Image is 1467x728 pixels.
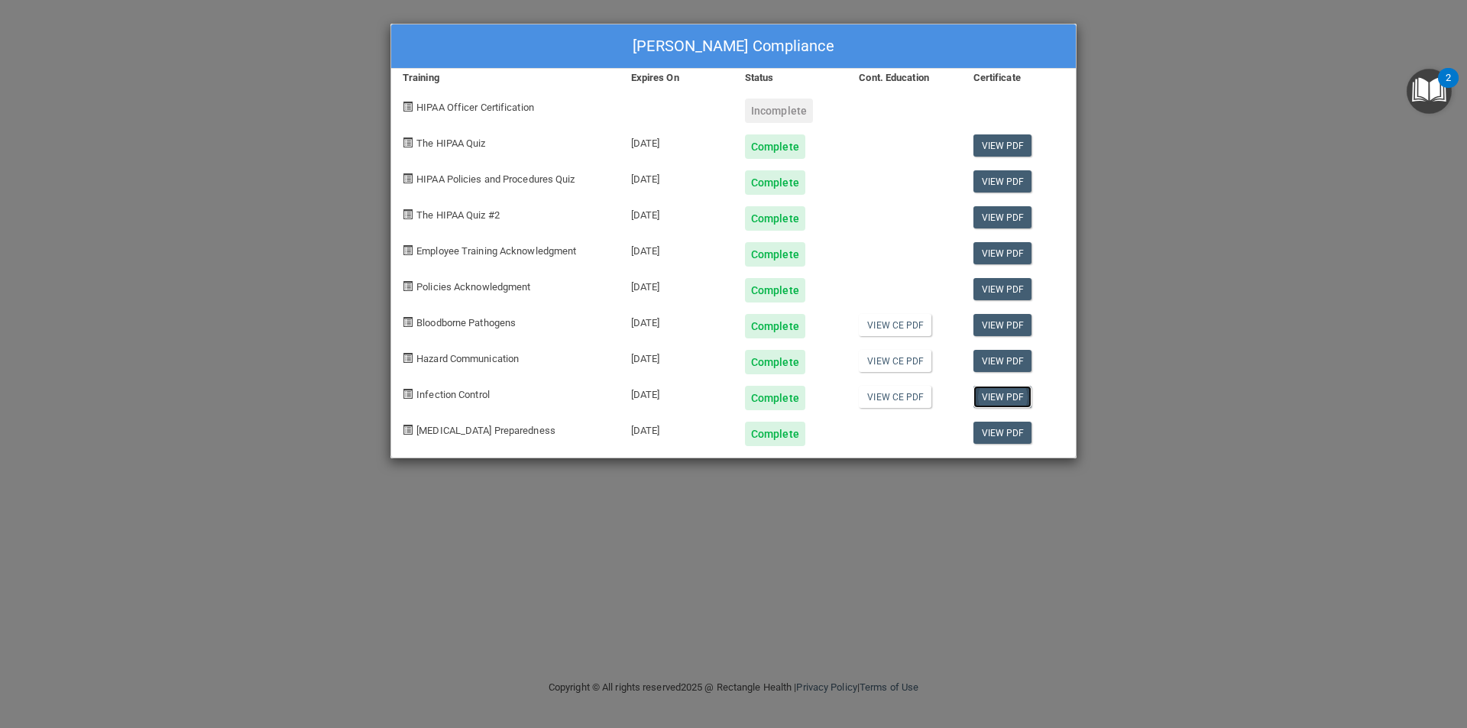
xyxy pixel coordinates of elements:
[416,173,575,185] span: HIPAA Policies and Procedures Quiz
[391,24,1076,69] div: [PERSON_NAME] Compliance
[416,209,500,221] span: The HIPAA Quiz #2
[859,386,931,408] a: View CE PDF
[973,170,1032,193] a: View PDF
[973,278,1032,300] a: View PDF
[745,134,805,159] div: Complete
[745,170,805,195] div: Complete
[416,425,555,436] span: [MEDICAL_DATA] Preparedness
[1446,78,1451,98] div: 2
[620,338,733,374] div: [DATE]
[745,99,813,123] div: Incomplete
[1407,69,1452,114] button: Open Resource Center, 2 new notifications
[391,69,620,87] div: Training
[745,314,805,338] div: Complete
[620,195,733,231] div: [DATE]
[416,245,576,257] span: Employee Training Acknowledgment
[620,69,733,87] div: Expires On
[745,350,805,374] div: Complete
[733,69,847,87] div: Status
[973,350,1032,372] a: View PDF
[620,231,733,267] div: [DATE]
[416,138,485,149] span: The HIPAA Quiz
[620,410,733,446] div: [DATE]
[745,386,805,410] div: Complete
[416,317,516,328] span: Bloodborne Pathogens
[745,206,805,231] div: Complete
[973,386,1032,408] a: View PDF
[973,242,1032,264] a: View PDF
[973,314,1032,336] a: View PDF
[620,374,733,410] div: [DATE]
[962,69,1076,87] div: Certificate
[620,267,733,303] div: [DATE]
[859,314,931,336] a: View CE PDF
[973,206,1032,228] a: View PDF
[859,350,931,372] a: View CE PDF
[745,422,805,446] div: Complete
[847,69,961,87] div: Cont. Education
[973,422,1032,444] a: View PDF
[745,278,805,303] div: Complete
[416,281,530,293] span: Policies Acknowledgment
[620,159,733,195] div: [DATE]
[416,102,534,113] span: HIPAA Officer Certification
[973,134,1032,157] a: View PDF
[416,389,490,400] span: Infection Control
[620,123,733,159] div: [DATE]
[745,242,805,267] div: Complete
[620,303,733,338] div: [DATE]
[416,353,519,364] span: Hazard Communication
